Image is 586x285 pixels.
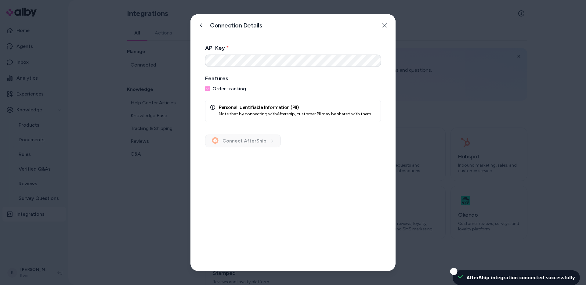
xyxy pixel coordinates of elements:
[210,105,376,110] h5: Personal Identifiable Information (PII)
[205,44,381,52] h3: API Key
[205,74,381,83] h3: Features
[210,111,376,117] div: Note that by connecting with Aftership , customer PII may be shared with them.
[210,21,262,29] h2: Connection Details
[212,85,246,92] label: Order tracking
